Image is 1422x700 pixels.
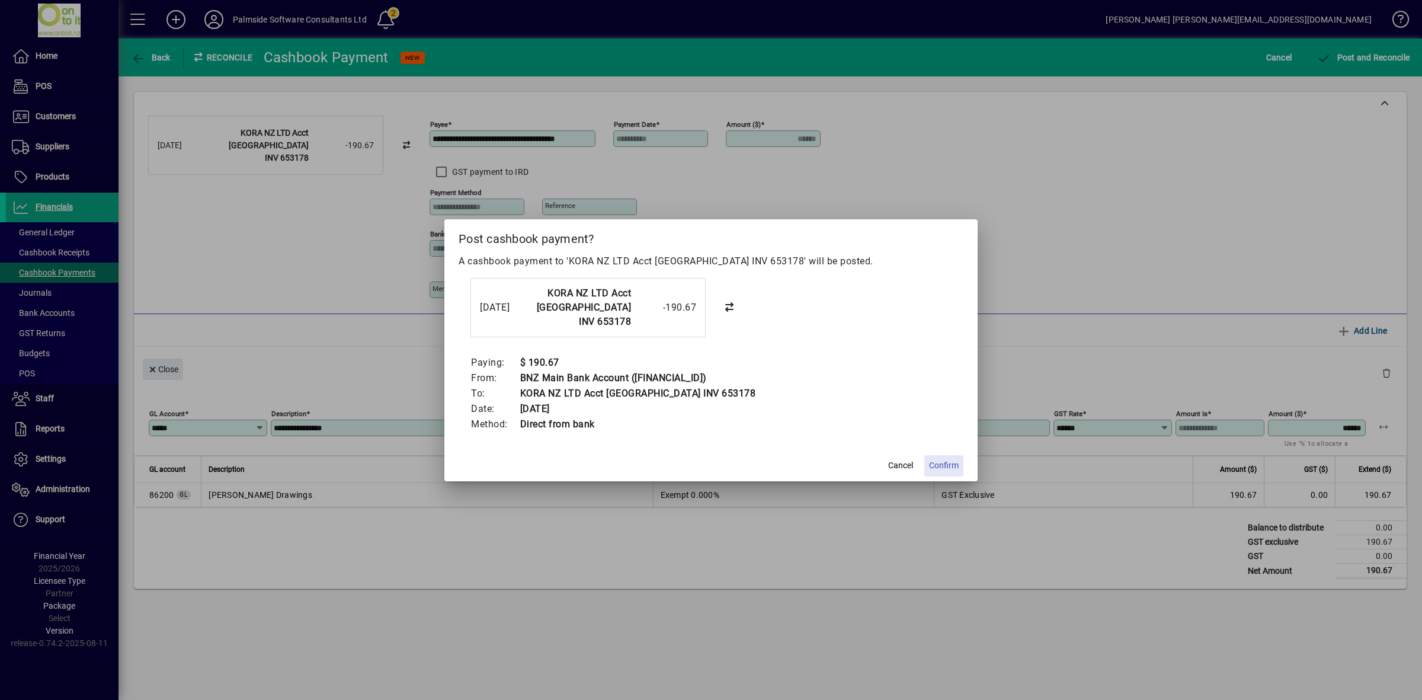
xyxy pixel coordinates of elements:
span: Cancel [888,459,913,472]
td: BNZ Main Bank Account ([FINANCIAL_ID]) [520,370,756,386]
span: Confirm [929,459,959,472]
td: Date: [470,401,520,417]
td: $ 190.67 [520,355,756,370]
td: Paying: [470,355,520,370]
div: [DATE] [480,301,527,315]
td: [DATE] [520,401,756,417]
button: Confirm [924,455,963,477]
div: -190.67 [637,301,696,315]
h2: Post cashbook payment? [444,219,978,254]
td: Method: [470,417,520,432]
td: To: [470,386,520,401]
button: Cancel [882,455,920,477]
td: KORA NZ LTD Acct [GEOGRAPHIC_DATA] INV 653178 [520,386,756,401]
td: From: [470,370,520,386]
strong: KORA NZ LTD Acct [GEOGRAPHIC_DATA] INV 653178 [537,287,632,327]
td: Direct from bank [520,417,756,432]
p: A cashbook payment to 'KORA NZ LTD Acct [GEOGRAPHIC_DATA] INV 653178' will be posted. [459,254,963,269]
